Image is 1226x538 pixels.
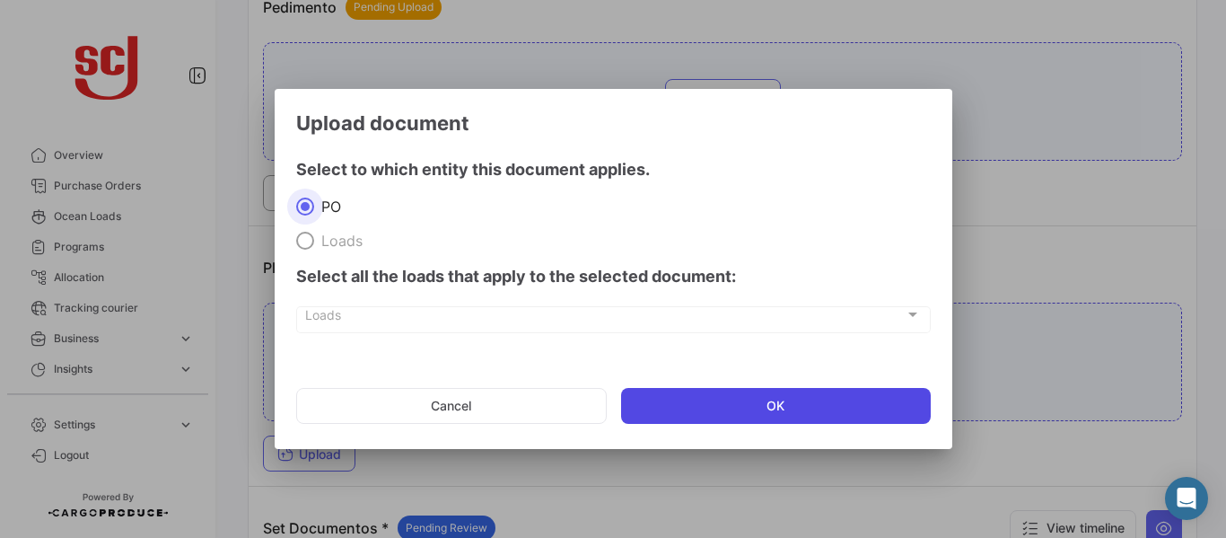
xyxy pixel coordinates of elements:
button: Cancel [296,388,608,424]
span: PO [314,198,341,216]
span: Loads [305,311,905,326]
h4: Select to which entity this document applies. [296,157,931,182]
span: Loads [314,232,363,250]
h3: Upload document [296,110,931,136]
h4: Select all the loads that apply to the selected document: [296,264,931,289]
button: OK [621,388,931,424]
div: Abrir Intercom Messenger [1165,477,1208,520]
